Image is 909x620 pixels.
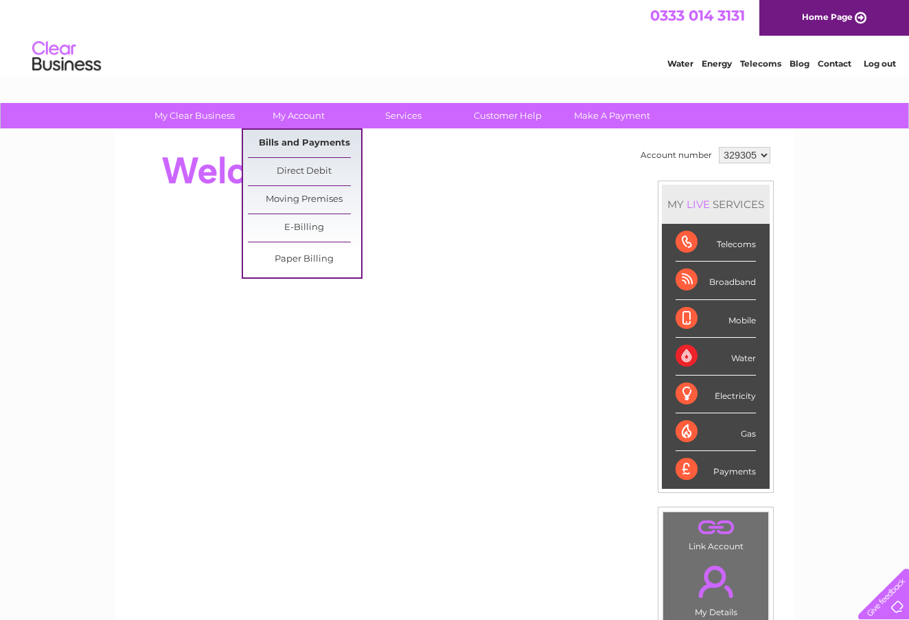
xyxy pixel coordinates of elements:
div: LIVE [684,198,713,211]
a: Services [347,103,460,128]
a: Paper Billing [248,246,361,273]
a: . [667,516,765,540]
a: Bills and Payments [248,130,361,157]
a: Contact [818,58,851,69]
div: MY SERVICES [662,185,770,224]
a: Direct Debit [248,158,361,185]
a: Make A Payment [555,103,669,128]
a: Moving Premises [248,186,361,214]
a: Water [667,58,693,69]
div: Gas [676,413,756,451]
div: Water [676,338,756,376]
a: Energy [702,58,732,69]
td: Link Account [663,512,769,555]
a: E-Billing [248,214,361,242]
a: 0333 014 3131 [650,7,745,24]
a: Log out [864,58,896,69]
div: Payments [676,451,756,488]
a: Customer Help [451,103,564,128]
div: Telecoms [676,224,756,262]
img: logo.png [32,36,102,78]
div: Broadband [676,262,756,299]
a: My Clear Business [138,103,251,128]
a: . [667,558,765,606]
td: Account number [637,143,715,167]
div: Electricity [676,376,756,413]
div: Mobile [676,300,756,338]
div: Clear Business is a trading name of Verastar Limited (registered in [GEOGRAPHIC_DATA] No. 3667643... [131,8,780,67]
a: Blog [790,58,809,69]
a: Telecoms [740,58,781,69]
a: My Account [242,103,356,128]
